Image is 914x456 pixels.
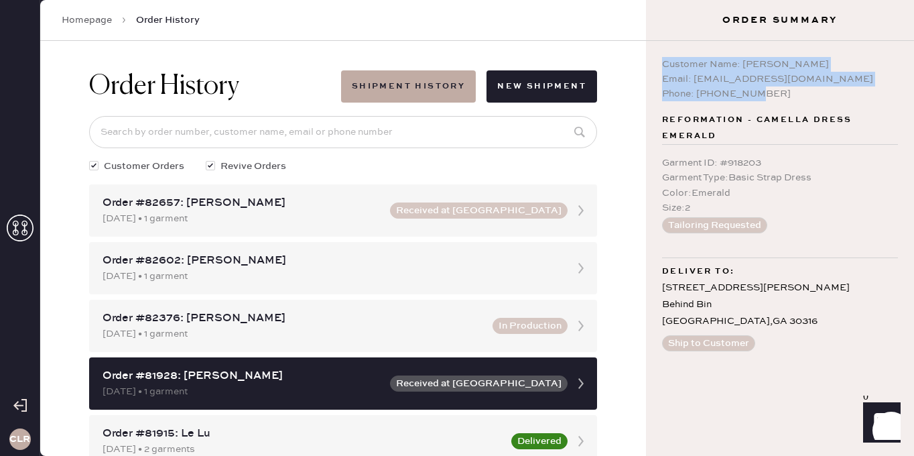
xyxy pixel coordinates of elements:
div: [STREET_ADDRESS][PERSON_NAME] Behind Bin [GEOGRAPHIC_DATA] , GA 30316 [662,280,898,331]
h3: Order Summary [646,13,914,27]
button: Shipment History [341,70,476,103]
button: Ship to Customer [662,335,755,351]
button: Received at [GEOGRAPHIC_DATA] [390,376,568,392]
button: Received at [GEOGRAPHIC_DATA] [390,203,568,219]
div: [DATE] • 1 garment [103,269,560,284]
div: [DATE] • 1 garment [103,327,484,341]
button: In Production [493,318,568,334]
div: [DATE] • 1 garment [103,211,382,226]
div: Email: [EMAIL_ADDRESS][DOMAIN_NAME] [662,72,898,87]
input: Search by order number, customer name, email or phone number [89,116,597,148]
div: Order #81928: [PERSON_NAME] [103,368,382,384]
div: Order #82376: [PERSON_NAME] [103,310,484,327]
div: Color : Emerald [662,186,898,201]
a: Homepage [62,13,112,27]
span: Customer Orders [104,159,184,174]
button: Tailoring Requested [662,217,767,233]
div: Customer Name: [PERSON_NAME] [662,57,898,72]
iframe: Front Chat [850,396,908,453]
span: Revive Orders [220,159,286,174]
div: Order #82657: [PERSON_NAME] [103,195,382,211]
div: Order #81915: Le Lu [103,426,503,442]
span: Order History [136,13,200,27]
div: Garment Type : Basic Strap Dress [662,170,898,185]
div: Order #82602: [PERSON_NAME] [103,253,560,269]
div: Size : 2 [662,201,898,215]
div: Phone: [PHONE_NUMBER] [662,87,898,101]
div: Garment ID : # 918203 [662,156,898,170]
h1: Order History [89,70,239,103]
span: Deliver to: [662,264,734,280]
span: Reformation - Camella Dress Emerald [662,112,898,144]
button: New Shipment [486,70,597,103]
div: [DATE] • 1 garment [103,384,382,399]
button: Delivered [511,433,568,449]
h3: CLR [9,435,30,444]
